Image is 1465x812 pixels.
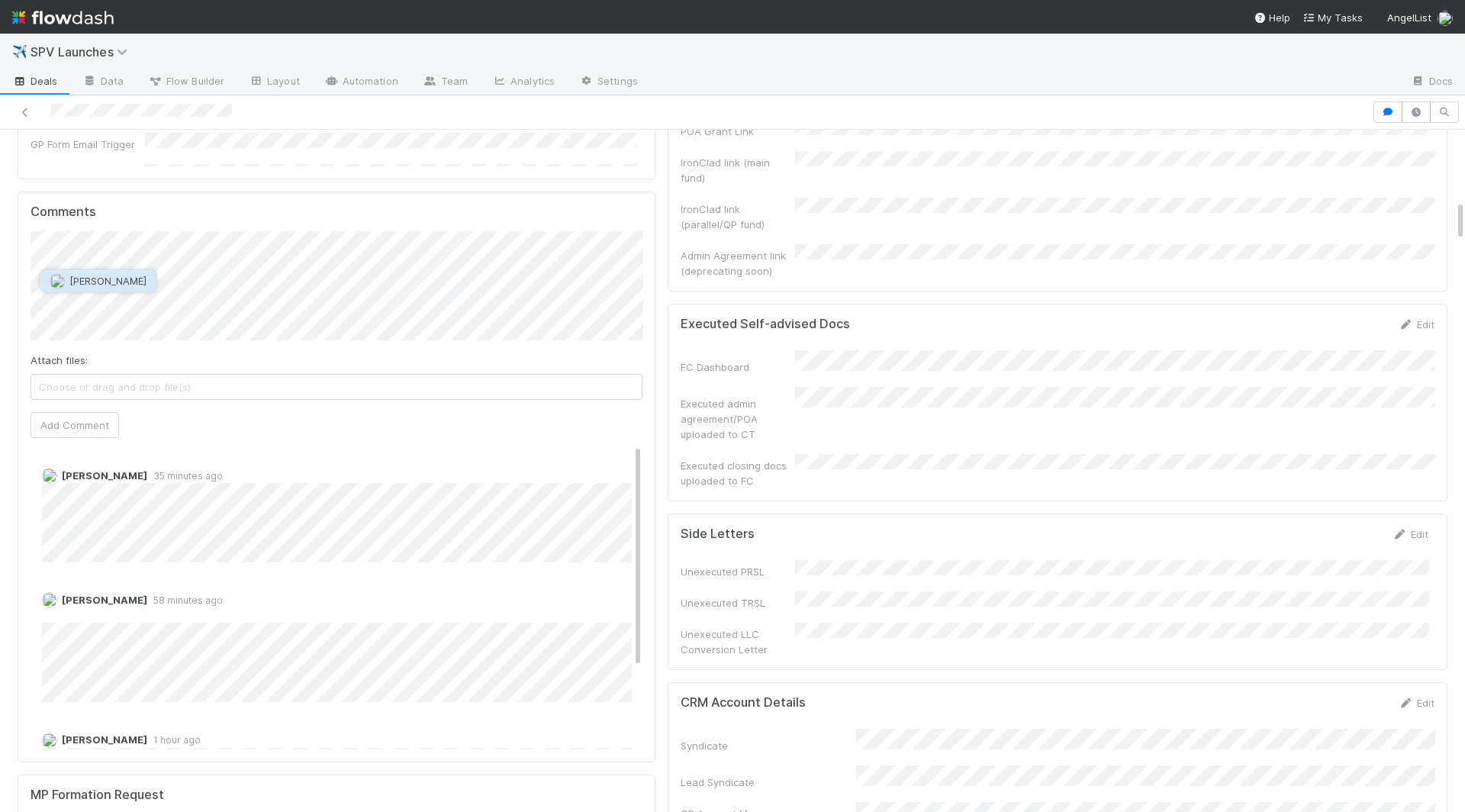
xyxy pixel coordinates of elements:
div: Executed admin agreement/POA uploaded to CT [681,396,795,442]
span: My Tasks [1302,11,1363,24]
span: [PERSON_NAME] [69,275,146,287]
a: Edit [1393,528,1428,540]
a: Automation [312,70,411,95]
img: avatar_aa70801e-8de5-4477-ab9d-eb7c67de69c1.png [1438,11,1453,26]
div: IronClad link (main fund) [681,155,795,185]
div: Unexecuted LLC Conversion Letter [681,627,795,657]
h5: MP Formation Request [31,788,164,803]
span: Flow Builder [148,73,224,89]
button: [PERSON_NAME] [40,270,156,292]
div: Help [1254,10,1290,25]
div: IronClad link (parallel/QP fund) [681,201,795,232]
a: Analytics [480,70,567,95]
a: Team [411,70,480,95]
span: 1 hour ago [147,734,201,746]
img: avatar_04c93a9d-6392-4423-b69d-d0825afb0a62.png [42,468,57,483]
span: 58 minutes ago [147,594,223,606]
a: Layout [237,70,312,95]
a: Edit [1399,697,1434,709]
span: Choose or drag and drop file(s) [31,375,642,399]
a: My Tasks [1302,10,1363,25]
img: logo-inverted-e16ddd16eac7371096b0.svg [12,5,114,31]
span: 35 minutes ago [147,470,223,482]
a: Flow Builder [136,70,237,95]
h5: Comments [31,205,642,220]
div: GP Form Email Trigger [31,137,145,152]
span: Deals [12,73,58,89]
div: Executed closing docs uploaded to FC [681,458,795,488]
h5: CRM Account Details [681,695,806,710]
img: avatar_04c93a9d-6392-4423-b69d-d0825afb0a62.png [42,733,57,748]
img: avatar_aa70801e-8de5-4477-ab9d-eb7c67de69c1.png [42,592,57,607]
label: Attach files: [31,353,88,368]
a: Settings [567,70,650,95]
div: FC Dashboard [681,359,795,375]
h5: Side Letters [681,527,755,542]
span: ✈️ [12,45,27,58]
div: Lead Syndicate [681,775,856,790]
a: Edit [1399,318,1434,330]
span: [PERSON_NAME] [62,594,147,606]
div: Unexecuted TRSL [681,595,795,611]
div: POA Grant Link [681,124,795,139]
div: Syndicate [681,738,856,753]
span: SPV Launches [31,44,135,60]
h5: Executed Self-advised Docs [681,317,850,332]
a: Docs [1399,70,1465,95]
span: AngelList [1387,11,1431,24]
span: [PERSON_NAME] [62,733,147,746]
a: Data [70,70,136,95]
img: avatar_04c93a9d-6392-4423-b69d-d0825afb0a62.png [50,274,65,289]
div: Admin Agreement link (deprecating soon) [681,248,795,279]
div: Unexecuted PRSL [681,564,795,579]
span: [PERSON_NAME] [62,469,147,482]
button: Add Comment [31,412,119,438]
